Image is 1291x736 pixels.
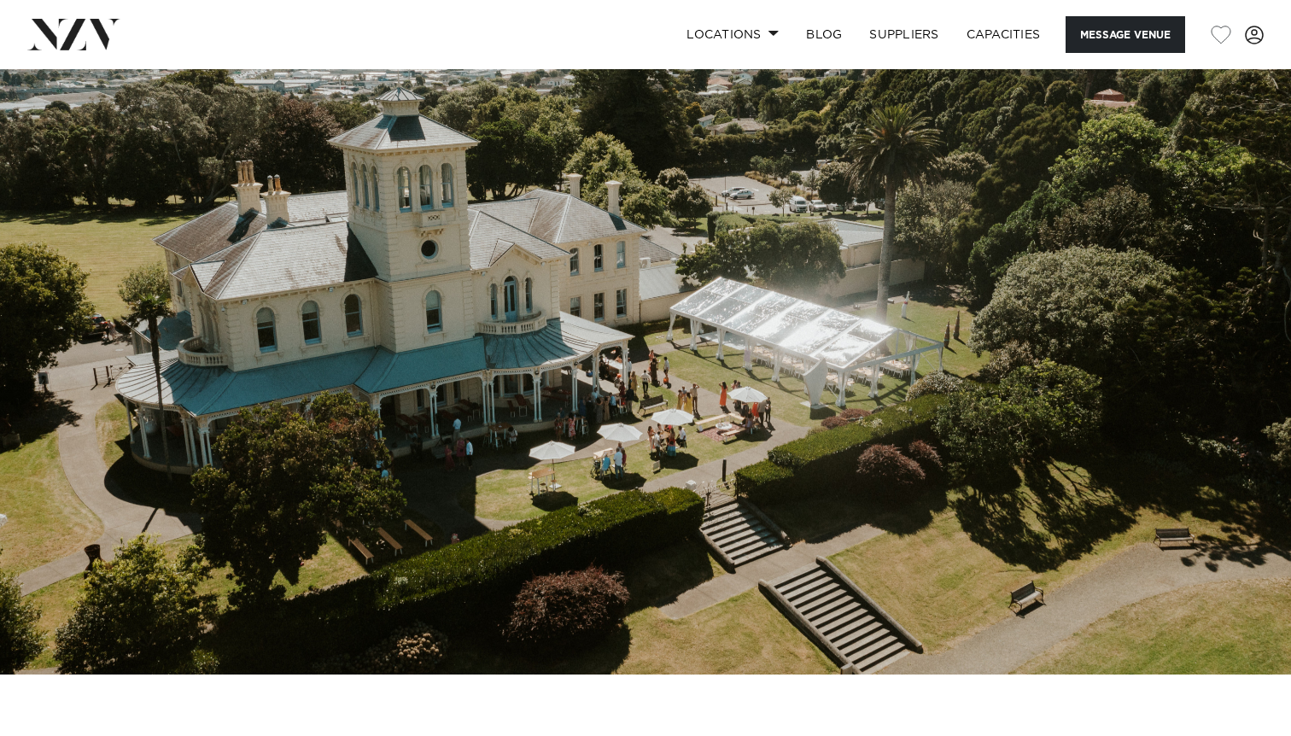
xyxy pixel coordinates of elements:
a: Capacities [953,16,1054,53]
a: BLOG [792,16,856,53]
a: Locations [673,16,792,53]
img: nzv-logo.png [27,19,120,50]
a: SUPPLIERS [856,16,952,53]
button: Message Venue [1066,16,1185,53]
